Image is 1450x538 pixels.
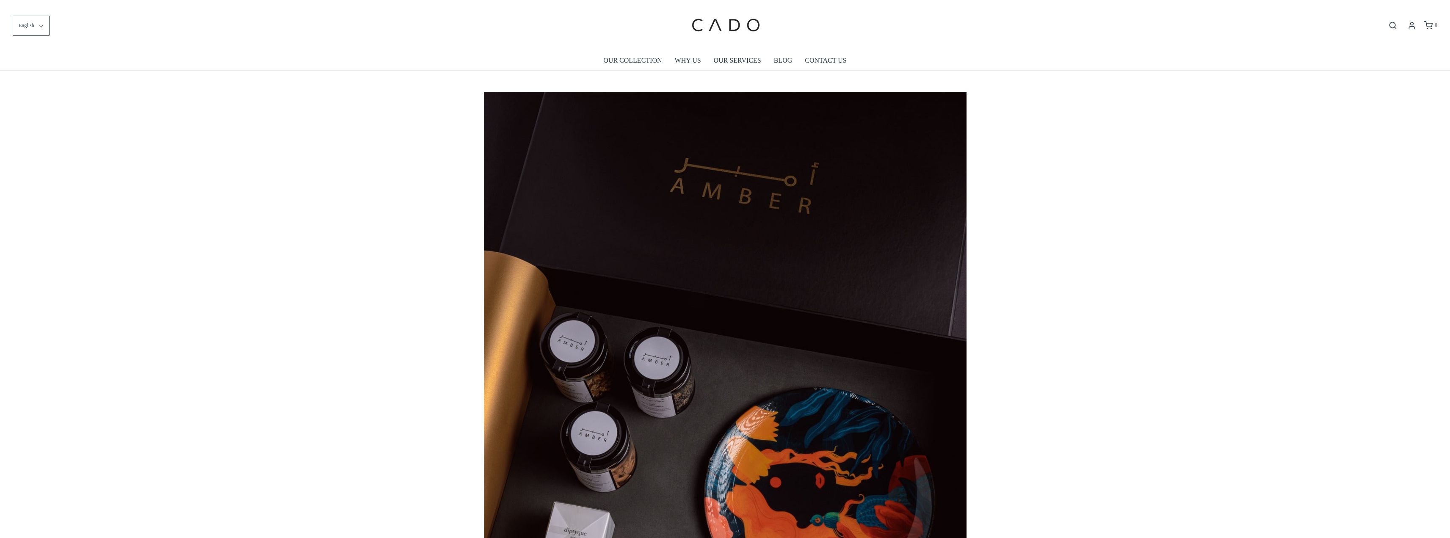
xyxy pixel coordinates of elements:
img: cadogifting [689,6,761,44]
a: BLOG [774,51,793,70]
a: CONTACT US [805,51,846,70]
a: 0 [1423,21,1437,30]
button: English [13,16,50,36]
a: OUR SERVICES [714,51,761,70]
a: WHY US [675,51,701,70]
a: OUR COLLECTION [603,51,662,70]
span: English [19,22,34,30]
button: Open search bar [1385,21,1400,30]
span: 0 [1435,22,1437,28]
